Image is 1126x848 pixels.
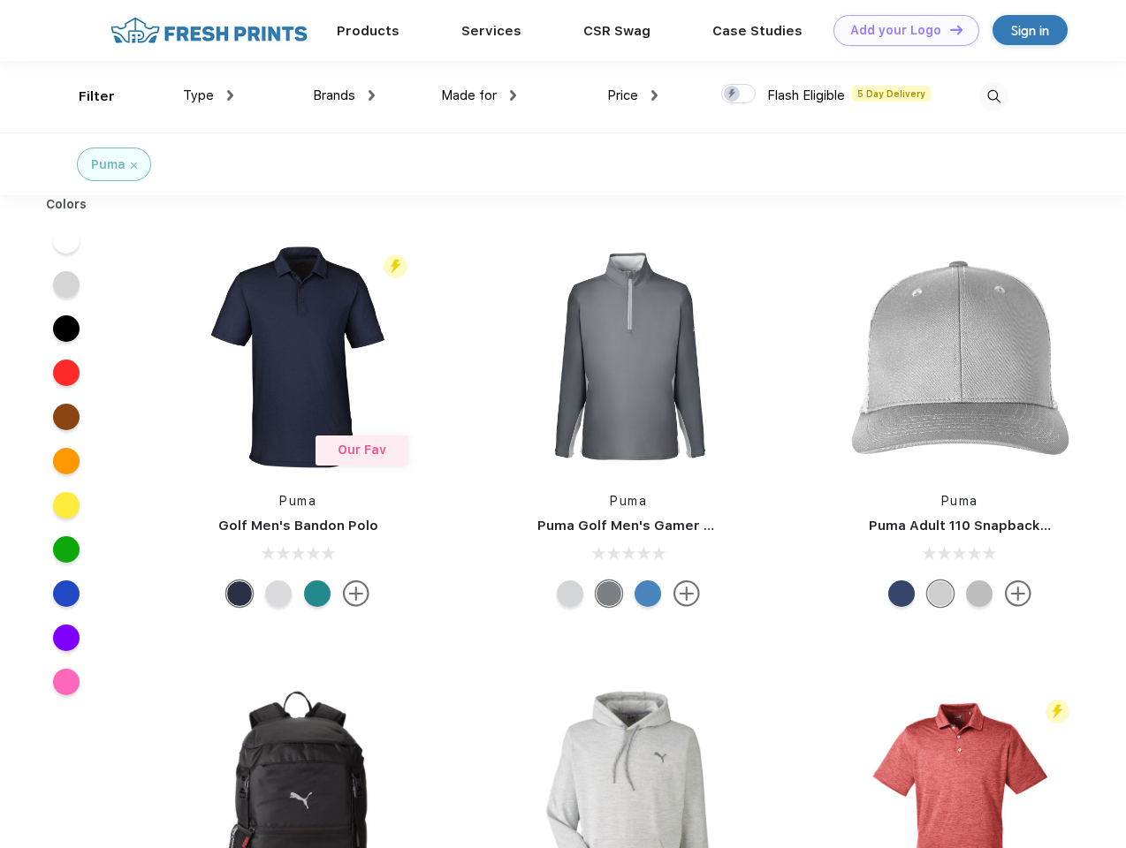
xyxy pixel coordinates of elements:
[950,25,962,34] img: DT
[131,163,137,169] img: filter_cancel.svg
[993,15,1068,45] a: Sign in
[79,87,115,107] div: Filter
[461,23,521,39] a: Services
[1046,700,1069,723] img: flash_active_toggle.svg
[180,239,415,474] img: func=resize&h=266
[1011,20,1049,41] div: Sign in
[384,254,407,278] img: flash_active_toggle.svg
[313,87,355,103] span: Brands
[927,580,954,607] div: Quarry Brt Whit
[842,239,1077,474] img: func=resize&h=266
[218,518,378,534] a: Golf Men's Bandon Polo
[510,90,516,101] img: dropdown.png
[635,580,661,607] div: Bright Cobalt
[33,195,101,214] div: Colors
[596,580,622,607] div: Quiet Shade
[279,494,316,508] a: Puma
[651,90,658,101] img: dropdown.png
[511,239,746,474] img: func=resize&h=266
[265,580,292,607] div: High Rise
[227,90,233,101] img: dropdown.png
[183,87,214,103] span: Type
[888,580,915,607] div: Peacoat with Qut Shd
[850,23,941,38] div: Add your Logo
[343,580,369,607] img: more.svg
[583,23,650,39] a: CSR Swag
[226,580,253,607] div: Navy Blazer
[537,518,817,534] a: Puma Golf Men's Gamer Golf Quarter-Zip
[91,155,126,174] div: Puma
[337,23,399,39] a: Products
[767,87,845,103] span: Flash Eligible
[557,580,583,607] div: High Rise
[338,443,386,457] span: Our Fav
[852,86,931,102] span: 5 Day Delivery
[673,580,700,607] img: more.svg
[941,494,978,508] a: Puma
[304,580,331,607] div: Green Lagoon
[1005,580,1031,607] img: more.svg
[105,15,313,46] img: fo%20logo%202.webp
[966,580,993,607] div: Quarry with Brt Whit
[369,90,375,101] img: dropdown.png
[441,87,497,103] span: Made for
[607,87,638,103] span: Price
[979,82,1008,111] img: desktop_search.svg
[610,494,647,508] a: Puma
